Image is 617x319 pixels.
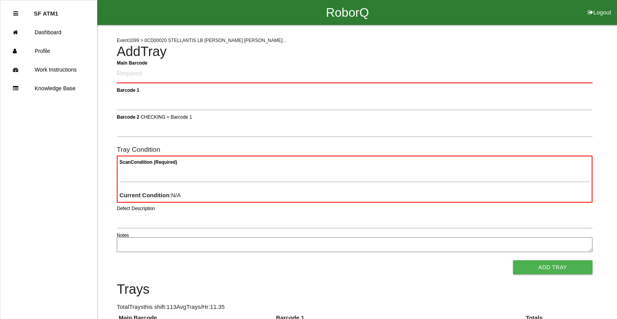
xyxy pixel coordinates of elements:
b: Scan Condition (Required) [120,159,177,165]
p: Total Trays this shift: 113 Avg Trays /Hr: 11.35 [117,303,592,312]
span: Event 1099 > 0CD00020 STELLANTIS LB [PERSON_NAME] [PERSON_NAME]... [117,38,287,43]
h6: Tray Condition [117,146,592,153]
h4: Add Tray [117,44,592,59]
label: Defect Description [117,205,155,212]
a: Profile [0,42,97,60]
a: Dashboard [0,23,97,42]
label: Notes [117,232,129,239]
b: Main Barcode [117,60,148,65]
a: Work Instructions [0,60,97,79]
h4: Trays [117,282,592,297]
a: Knowledge Base [0,79,97,98]
input: Required [117,65,592,83]
b: Barcode 2 [117,114,139,119]
span: CHECKING = Barcode 1 [141,114,192,119]
button: Add Tray [513,260,592,274]
div: Close [13,4,18,23]
b: Barcode 1 [117,87,139,93]
span: : N/A [120,192,181,198]
p: SF ATM1 [34,4,58,17]
b: Current Condition [120,192,169,198]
